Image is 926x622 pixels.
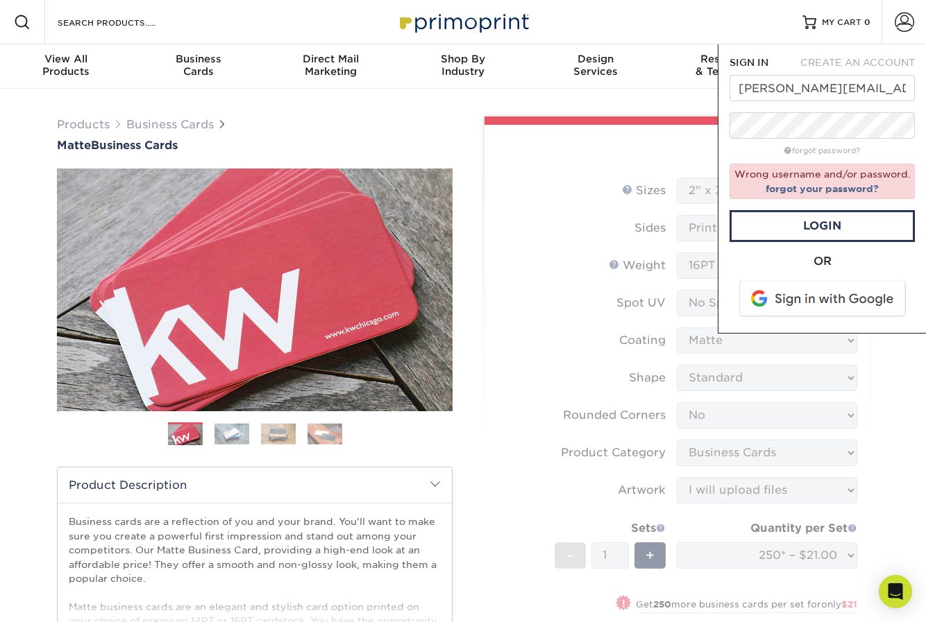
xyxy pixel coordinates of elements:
img: Business Cards 02 [214,423,249,444]
div: Open Intercom Messenger [879,575,912,608]
span: Design [529,53,662,65]
div: Select your options: [496,125,858,178]
span: Resources [662,53,794,65]
a: forgot your password? [766,183,879,194]
img: Business Cards 04 [308,423,342,444]
a: Shop ByIndustry [397,44,530,89]
input: SEARCH PRODUCTS..... [56,14,192,31]
h1: Business Cards [57,139,453,152]
span: Business [133,53,265,65]
img: Matte 01 [57,92,453,487]
div: Services [529,53,662,78]
a: DesignServices [529,44,662,89]
span: 0 [864,17,870,27]
div: Industry [397,53,530,78]
h2: Product Description [58,467,452,503]
a: Direct MailMarketing [264,44,397,89]
span: Direct Mail [264,53,397,65]
span: Shop By [397,53,530,65]
a: BusinessCards [133,44,265,89]
span: Matte [57,139,91,152]
div: Marketing [264,53,397,78]
img: Business Cards 03 [261,423,296,444]
a: Business Cards [126,118,214,131]
a: forgot password? [784,146,860,155]
span: MY CART [822,17,861,28]
img: Business Cards 01 [168,417,203,452]
span: CREATE AN ACCOUNT [800,57,915,68]
a: MatteBusiness Cards [57,139,453,152]
img: Primoprint [394,7,532,37]
a: Resources& Templates [662,44,794,89]
div: Cards [133,53,265,78]
div: OR [730,253,915,270]
span: SIGN IN [730,57,768,68]
a: Login [730,210,915,242]
div: Wrong username and/or password. [730,164,915,199]
a: Products [57,118,110,131]
input: Email [730,75,915,101]
div: & Templates [662,53,794,78]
